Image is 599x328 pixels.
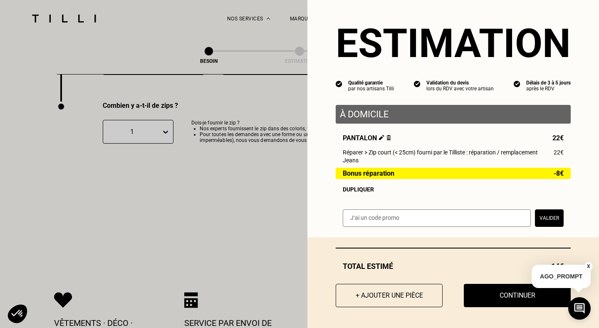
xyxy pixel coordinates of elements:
[552,134,564,142] span: 22€
[343,134,391,142] span: Pantalon
[343,186,564,193] div: Dupliquer
[343,157,359,164] span: Jeans
[526,86,571,92] div: après le RDV
[340,109,567,119] p: À domicile
[535,209,564,227] button: Valider
[426,86,494,92] div: lors du RDV avec votre artisan
[554,170,564,177] span: -8€
[464,284,571,307] button: Continuer
[514,80,520,87] img: icon list info
[379,135,384,140] img: Éditer
[414,80,421,87] img: icon list info
[584,262,593,271] button: X
[526,80,571,86] div: Délais de 3 à 5 jours
[343,170,394,177] span: Bonus réparation
[343,149,538,156] span: Réparer > Zip court (< 25cm) fourni par le Tilliste : réparation / remplacement
[554,149,564,156] span: 22€
[426,80,494,86] div: Validation du devis
[336,20,571,67] section: Estimation
[336,284,443,307] button: + Ajouter une pièce
[343,209,531,227] input: J‘ai un code promo
[532,265,591,288] p: AGO_PROMPT
[348,80,394,86] div: Qualité garantie
[336,80,342,87] img: icon list info
[348,86,394,92] div: par nos artisans Tilli
[336,262,571,271] div: Total estimé
[386,135,391,140] img: Supprimer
